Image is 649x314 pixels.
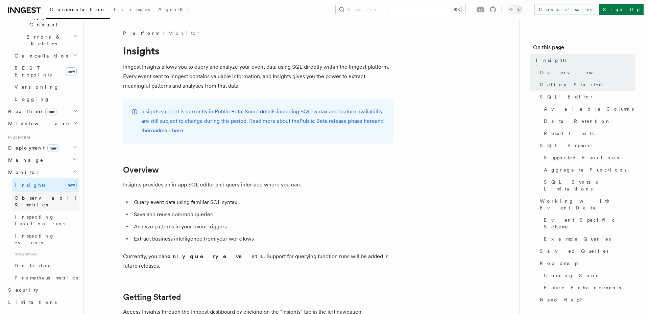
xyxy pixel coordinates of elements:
button: Deploymentnew [5,142,79,154]
a: Coming Soon [541,269,635,282]
span: Manage [5,157,44,163]
h4: On this page [533,43,635,54]
button: Toggle dark mode [507,5,523,14]
span: Working with Event Data [540,198,635,211]
a: Examples [110,2,154,18]
span: Roadmap [540,260,578,267]
strong: only query events [167,253,264,260]
a: Inspecting function runs [12,211,79,230]
span: AgentKit [158,7,194,12]
span: Flow Control [12,15,73,28]
a: Documentation [46,2,110,19]
span: Coming Soon [544,272,601,279]
span: Versioning [15,84,59,90]
span: Examples [114,7,150,12]
a: Public Beta release phase here [299,118,375,124]
a: Overview [123,165,159,175]
span: Platform [123,30,159,37]
a: Getting Started [123,292,181,302]
span: Security [8,287,38,293]
span: Datadog [15,263,52,268]
button: Search...⌘K [336,4,465,15]
a: Inspecting events [12,230,79,249]
span: Supported Functions [544,154,619,161]
a: Prometheus metrics [12,272,79,284]
span: Overview [540,69,609,76]
span: Monitor [5,169,40,176]
span: new [47,144,58,152]
a: Saved Queries [537,245,635,257]
span: Documentation [50,7,106,12]
span: Insights [15,182,45,188]
a: Monitor [168,30,200,37]
a: Logging [12,93,79,105]
span: Need Help? [540,296,587,303]
li: Analyze patterns in your event triggers [132,222,393,231]
a: AgentKit [154,2,198,18]
div: Monitor [5,178,79,284]
span: new [66,67,77,75]
span: Prometheus metrics [15,275,78,281]
kbd: ⌘K [452,6,461,13]
a: Datadog [12,260,79,272]
span: Observability & metrics [15,195,84,207]
a: roadmap here [149,127,183,134]
span: Inspecting events [15,233,54,245]
li: Save and reuse common queries [132,210,393,219]
button: Realtimenew [5,105,79,117]
span: Inspecting function runs [15,214,65,226]
span: Saved Queries [540,248,608,254]
button: Cancellation [12,50,79,62]
button: Flow Control [12,12,79,31]
span: Result Limits [544,130,594,137]
span: Limitations [8,299,57,305]
a: SQL Support [537,139,635,152]
a: Limitations [5,296,79,308]
a: Getting Started [537,78,635,91]
a: REST Endpointsnew [12,62,79,81]
a: Available Columns [541,103,635,115]
a: Contact sales [534,4,596,15]
span: Logging [15,96,50,102]
h1: Insights [123,45,393,57]
a: Observability & metrics [12,192,79,211]
a: Future Enhancements [541,282,635,294]
span: SQL Syntax Limitations [544,179,635,192]
a: Need Help? [537,294,635,306]
button: Manage [5,154,79,166]
button: Middleware [5,117,79,130]
a: Aggregate Functions [541,164,635,176]
span: Middleware [5,120,70,127]
a: Insightsnew [12,178,79,192]
span: new [45,108,56,115]
a: SQL Syntax Limitations [541,176,635,195]
button: Errors & Retries [12,31,79,50]
button: Monitor [5,166,79,178]
a: Roadmap [537,257,635,269]
span: Realtime [5,108,56,115]
span: Deployment [5,144,58,151]
span: Data Retention [544,118,611,125]
span: Aggregate Functions [544,166,626,173]
span: Insights [536,57,567,64]
li: Query event data using familiar SQL syntax [132,198,393,207]
a: Supported Functions [541,152,635,164]
span: Event-Specific Schema [544,217,635,230]
span: Platform [5,135,30,140]
li: Extract business intelligence from your workflows [132,234,393,244]
span: Integrations [12,249,79,260]
span: new [66,181,77,189]
p: Inngest Insights allows you to query and analyze your event data using SQL directly within the In... [123,62,393,91]
span: SQL Support [540,142,593,149]
p: Insights provides an in-app SQL editor and query interface where you can: [123,180,393,189]
a: SQL Editor [537,91,635,103]
a: Overview [537,66,635,78]
a: Event-Specific Schema [541,214,635,233]
p: Insights support is currently in Public Beta. Some details including SQL syntax and feature avail... [141,107,385,135]
span: Cancellation [12,52,70,59]
a: Versioning [12,81,79,93]
span: Getting Started [540,81,603,88]
span: Example Queries [544,235,611,242]
a: Example Queries [541,233,635,245]
a: Insights [533,54,635,66]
